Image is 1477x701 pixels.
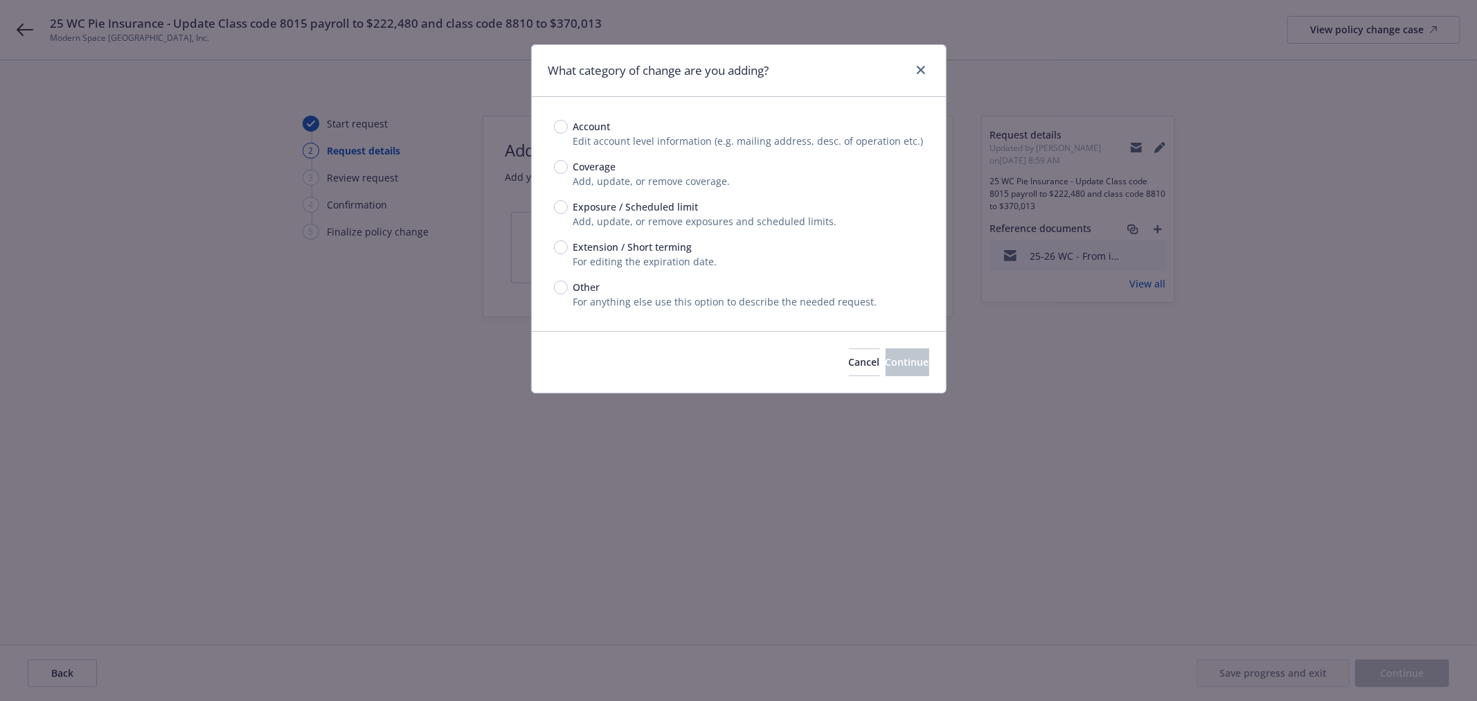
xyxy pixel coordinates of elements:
span: Extension / Short terming [573,240,692,254]
input: Other [554,281,568,294]
span: Edit account level information (e.g. mailing address, desc. of operation etc.) [573,134,924,148]
input: Coverage [554,160,568,174]
span: Continue [886,355,929,369]
span: Cancel [849,355,880,369]
input: Extension / Short terming [554,240,568,254]
span: Account [573,119,611,134]
span: For anything else use this option to describe the needed request. [573,295,877,308]
h1: What category of change are you adding? [548,62,769,80]
span: Other [573,280,600,294]
button: Continue [886,348,929,376]
span: For editing the expiration date. [573,255,717,268]
input: Account [554,120,568,134]
span: Add, update, or remove exposures and scheduled limits. [573,215,837,228]
button: Cancel [849,348,880,376]
span: Coverage [573,159,616,174]
a: close [913,62,929,78]
span: Exposure / Scheduled limit [573,199,699,214]
input: Exposure / Scheduled limit [554,200,568,214]
span: Add, update, or remove coverage. [573,175,731,188]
